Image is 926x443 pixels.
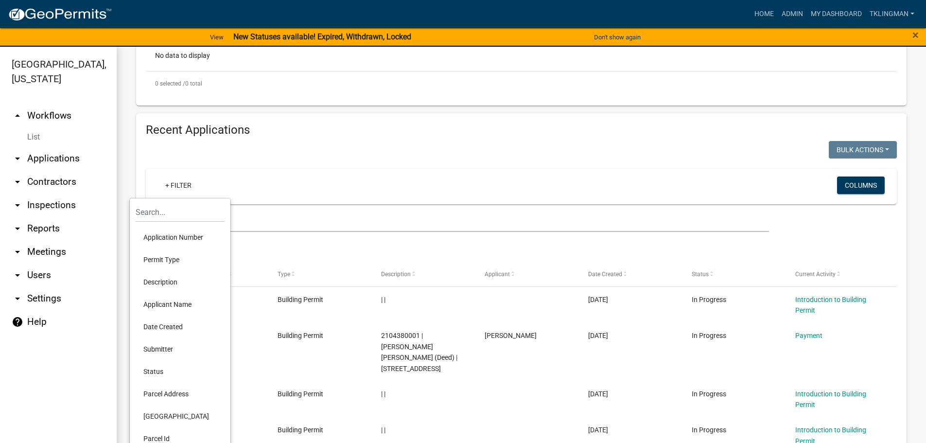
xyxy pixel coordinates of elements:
span: 08/19/2025 [588,390,608,398]
span: Building Permit [278,390,323,398]
datatable-header-cell: Date Created [579,263,682,286]
a: Introduction to Building Permit [795,390,866,409]
i: arrow_drop_down [12,199,23,211]
span: × [912,28,919,42]
span: In Progress [692,296,726,303]
datatable-header-cell: Description [372,263,475,286]
button: Bulk Actions [829,141,897,159]
li: Applicant Name [136,293,225,316]
span: 08/19/2025 [588,332,608,339]
h4: Recent Applications [146,123,897,137]
a: Admin [778,5,807,23]
span: Type [278,271,290,278]
span: Applicant [485,271,510,278]
span: Building Permit [278,426,323,434]
span: Cody Schneider [485,332,537,339]
li: Submitter [136,338,225,360]
span: In Progress [692,426,726,434]
span: | | [381,390,385,398]
span: Building Permit [278,332,323,339]
li: Status [136,360,225,383]
i: arrow_drop_down [12,153,23,164]
a: Payment [795,332,822,339]
input: Search for applications [146,212,769,232]
a: My Dashboard [807,5,866,23]
i: arrow_drop_down [12,269,23,281]
div: No data to display [146,47,897,71]
li: Description [136,271,225,293]
a: tklingman [866,5,918,23]
i: arrow_drop_down [12,176,23,188]
button: Don't show again [590,29,645,45]
datatable-header-cell: Status [682,263,786,286]
span: | | [381,296,385,303]
i: arrow_drop_down [12,293,23,304]
span: Date Created [588,271,622,278]
i: help [12,316,23,328]
i: arrow_drop_down [12,223,23,234]
span: Current Activity [795,271,836,278]
li: Permit Type [136,248,225,271]
li: Parcel Address [136,383,225,405]
a: Introduction to Building Permit [795,296,866,315]
button: Columns [837,177,885,194]
span: Status [692,271,709,278]
datatable-header-cell: Applicant [475,263,579,286]
span: Building Permit [278,296,323,303]
a: + Filter [157,177,199,194]
input: Search... [136,202,225,222]
strong: New Statuses available! Expired, Withdrawn, Locked [233,32,411,41]
i: arrow_drop_down [12,246,23,258]
a: View [206,29,227,45]
span: 08/20/2025 [588,296,608,303]
li: Date Created [136,316,225,338]
span: In Progress [692,390,726,398]
datatable-header-cell: Type [268,263,371,286]
button: Close [912,29,919,41]
li: Application Number [136,226,225,248]
datatable-header-cell: Current Activity [786,263,890,286]
span: In Progress [692,332,726,339]
span: 2104380001 | SCHNEIDER DONALD JOSEPH (Deed) | 36317 NOBLE RD [381,332,457,372]
span: | | [381,426,385,434]
div: 0 total [146,71,897,96]
span: 0 selected / [155,80,185,87]
i: arrow_drop_up [12,110,23,122]
a: Home [751,5,778,23]
span: Description [381,271,411,278]
li: [GEOGRAPHIC_DATA] [136,405,225,427]
span: 08/19/2025 [588,426,608,434]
